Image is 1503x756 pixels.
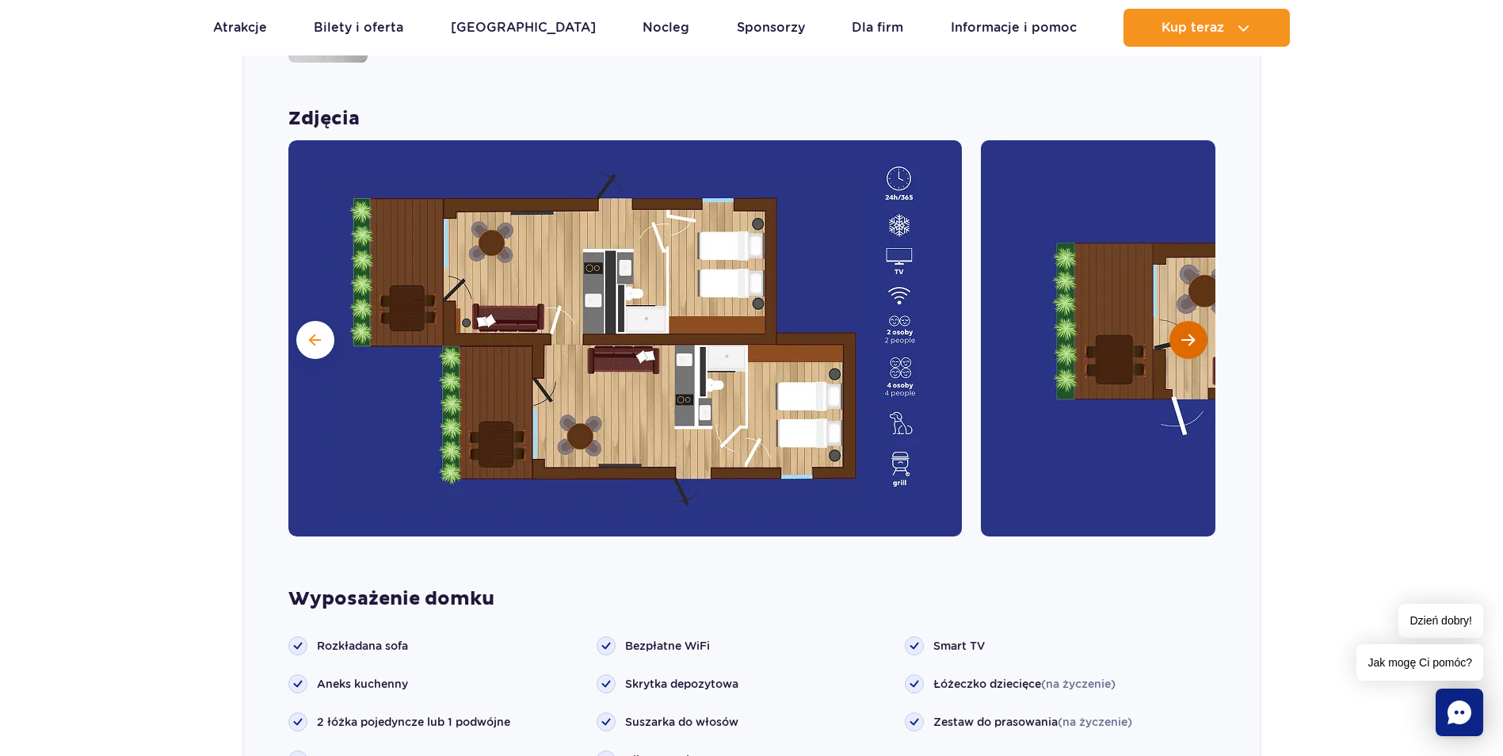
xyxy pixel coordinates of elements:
[1356,644,1483,681] span: Jak mogę Ci pomóc?
[625,638,710,654] span: Bezpłatne WiFi
[933,638,985,654] span: Smart TV
[1436,689,1483,736] div: Chat
[317,676,408,692] span: Aneks kuchenny
[933,676,1116,692] span: Łóżeczko dziecięce
[317,714,510,730] span: 2 łóżka pojedyncze lub 1 podwójne
[1058,716,1132,728] span: (na życzenie)
[933,714,1132,730] span: Zestaw do prasowania
[625,714,738,730] span: Suszarka do włosów
[737,9,805,47] a: Sponsorzy
[1398,604,1483,638] span: Dzień dobry!
[1169,321,1207,359] button: Następny slajd
[625,676,738,692] span: Skrytka depozytowa
[643,9,689,47] a: Nocleg
[288,107,1215,131] strong: Zdjęcia
[288,587,1215,611] strong: Wyposażenie domku
[213,9,267,47] a: Atrakcje
[317,638,408,654] span: Rozkładana sofa
[314,9,403,47] a: Bilety i oferta
[1162,21,1224,35] span: Kup teraz
[451,9,596,47] a: [GEOGRAPHIC_DATA]
[951,9,1077,47] a: Informacje i pomoc
[852,9,903,47] a: Dla firm
[1123,9,1290,47] button: Kup teraz
[1041,678,1116,690] span: (na życzenie)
